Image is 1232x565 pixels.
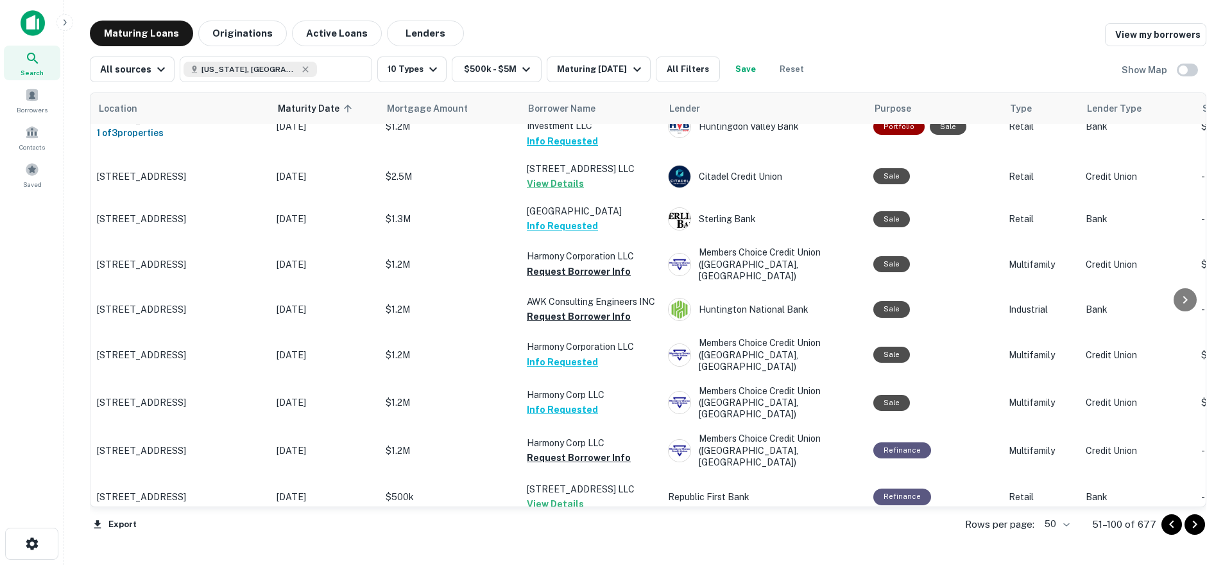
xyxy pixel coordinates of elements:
[277,212,373,226] p: [DATE]
[386,348,514,362] p: $1.2M
[4,83,60,117] a: Borrowers
[1002,93,1079,124] th: Type
[725,56,766,82] button: Save your search to get updates of matches that match your search criteria.
[379,93,520,124] th: Mortgage Amount
[527,450,631,465] button: Request Borrower Info
[97,259,264,270] p: [STREET_ADDRESS]
[292,21,382,46] button: Active Loans
[875,101,911,116] span: Purpose
[1087,101,1142,116] span: Lender Type
[21,67,44,78] span: Search
[97,304,264,315] p: [STREET_ADDRESS]
[97,397,264,408] p: [STREET_ADDRESS]
[873,168,910,184] div: Sale
[277,119,373,134] p: [DATE]
[668,298,860,321] div: Huntington National Bank
[4,157,60,192] a: Saved
[386,490,514,504] p: $500k
[1086,490,1188,504] p: Bank
[386,212,514,226] p: $1.3M
[669,166,690,187] img: picture
[527,295,655,309] p: AWK Consulting Engineers INC
[270,93,379,124] th: Maturity Date
[527,134,598,149] button: Info Requested
[668,337,860,372] div: Members Choice Credit Union ([GEOGRAPHIC_DATA], [GEOGRAPHIC_DATA])
[1086,212,1188,226] p: Bank
[1086,348,1188,362] p: Credit Union
[97,349,264,361] p: [STREET_ADDRESS]
[527,204,655,218] p: [GEOGRAPHIC_DATA]
[527,264,631,279] button: Request Borrower Info
[669,208,690,230] img: picture
[527,249,655,263] p: Harmony Corporation LLC
[4,120,60,155] a: Contacts
[662,93,867,124] th: Lender
[90,93,270,124] th: Location
[19,142,45,152] span: Contacts
[21,10,45,36] img: capitalize-icon.png
[668,165,860,188] div: Citadel Credit Union
[277,348,373,362] p: [DATE]
[1086,119,1188,134] p: Bank
[873,442,931,458] div: This loan purpose was for refinancing
[873,301,910,317] div: Sale
[1009,212,1073,226] p: Retail
[98,101,137,116] span: Location
[1009,444,1073,458] p: Multifamily
[527,496,584,512] button: View Details
[520,93,662,124] th: Borrower Name
[873,211,910,227] div: Sale
[1086,302,1188,317] p: Bank
[1039,515,1072,534] div: 50
[1009,257,1073,272] p: Multifamily
[669,344,690,366] img: picture
[1086,444,1188,458] p: Credit Union
[386,395,514,410] p: $1.2M
[386,169,514,184] p: $2.5M
[4,46,60,80] a: Search
[17,105,47,115] span: Borrowers
[1105,23,1206,46] a: View my borrowers
[201,64,298,75] span: [US_STATE], [GEOGRAPHIC_DATA]
[669,299,690,320] img: picture
[771,56,812,82] button: Reset
[527,309,631,324] button: Request Borrower Info
[669,254,690,275] img: picture
[527,402,598,417] button: Info Requested
[527,436,655,450] p: Harmony Corp LLC
[873,395,910,411] div: Sale
[669,392,690,413] img: picture
[1086,395,1188,410] p: Credit Union
[668,385,860,421] div: Members Choice Credit Union ([GEOGRAPHIC_DATA], [GEOGRAPHIC_DATA])
[668,247,860,282] div: Members Choice Credit Union ([GEOGRAPHIC_DATA], [GEOGRAPHIC_DATA])
[1009,490,1073,504] p: Retail
[90,21,193,46] button: Maturing Loans
[277,302,373,317] p: [DATE]
[547,56,650,82] button: Maturing [DATE]
[1079,93,1195,124] th: Lender Type
[23,179,42,189] span: Saved
[873,489,931,505] div: This loan purpose was for refinancing
[1009,395,1073,410] p: Multifamily
[386,444,514,458] p: $1.2M
[527,388,655,402] p: Harmony Corp LLC
[387,101,484,116] span: Mortgage Amount
[97,491,264,503] p: [STREET_ADDRESS]
[1009,348,1073,362] p: Multifamily
[1009,169,1073,184] p: Retail
[198,21,287,46] button: Originations
[452,56,542,82] button: $500k - $5M
[668,207,860,230] div: Sterling Bank
[386,302,514,317] p: $1.2M
[965,517,1034,532] p: Rows per page:
[97,171,264,182] p: [STREET_ADDRESS]
[668,115,860,138] div: Huntingdon Valley Bank
[278,101,356,116] span: Maturity Date
[527,176,584,191] button: View Details
[527,482,655,496] p: [STREET_ADDRESS] LLC
[97,445,264,456] p: [STREET_ADDRESS]
[387,21,464,46] button: Lenders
